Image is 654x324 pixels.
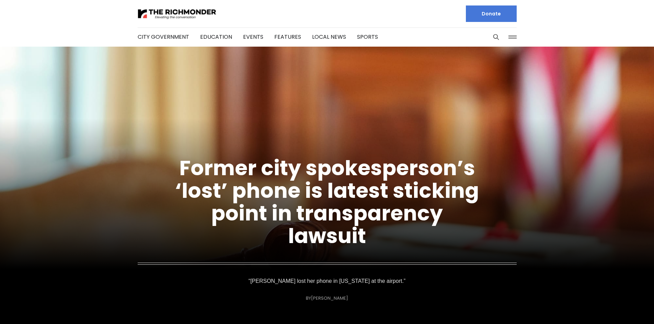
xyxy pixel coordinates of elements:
[243,33,263,41] a: Events
[312,33,346,41] a: Local News
[306,296,348,301] div: By
[250,276,404,286] p: “[PERSON_NAME] lost her phone in [US_STATE] at the airport.”
[491,32,501,42] button: Search this site
[138,33,189,41] a: City Government
[138,8,217,20] img: The Richmonder
[200,33,232,41] a: Education
[311,295,348,301] a: [PERSON_NAME]
[274,33,301,41] a: Features
[466,5,517,22] a: Donate
[357,33,378,41] a: Sports
[175,154,479,250] a: Former city spokesperson’s ‘lost’ phone is latest sticking point in transparency lawsuit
